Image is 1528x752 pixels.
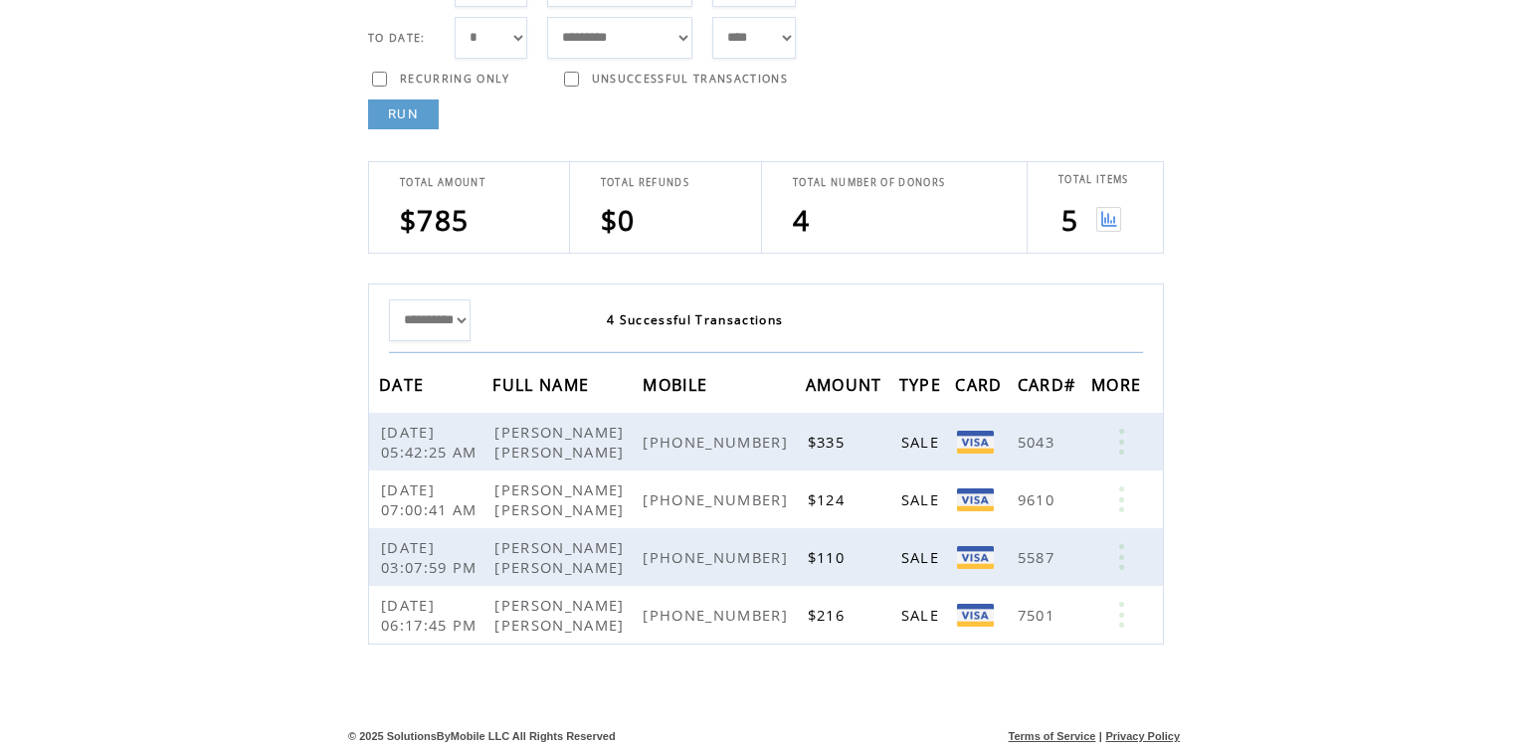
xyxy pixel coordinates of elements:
[643,369,712,406] span: MOBILE
[957,431,994,454] img: Visa
[1058,173,1129,186] span: TOTAL ITEMS
[381,595,482,635] span: [DATE] 06:17:45 PM
[1018,369,1081,406] span: CARD#
[899,378,946,390] a: TYPE
[1096,207,1121,232] img: View graph
[592,72,788,86] span: UNSUCCESSFUL TRANSACTIONS
[901,489,944,509] span: SALE
[793,201,810,239] span: 4
[643,432,793,452] span: [PHONE_NUMBER]
[1099,730,1102,742] span: |
[901,547,944,567] span: SALE
[400,201,469,239] span: $785
[607,311,783,328] span: 4 Successful Transactions
[1018,378,1081,390] a: CARD#
[957,546,994,569] img: Visa
[808,547,850,567] span: $110
[808,489,850,509] span: $124
[601,176,689,189] span: TOTAL REFUNDS
[1091,369,1146,406] span: MORE
[601,201,636,239] span: $0
[643,378,712,390] a: MOBILE
[957,604,994,627] img: Visa
[808,605,850,625] span: $216
[368,31,426,45] span: TO DATE:
[400,176,485,189] span: TOTAL AMOUNT
[494,422,629,462] span: [PERSON_NAME] [PERSON_NAME]
[1018,432,1059,452] span: 5043
[492,378,594,390] a: FULL NAME
[368,99,439,129] a: RUN
[492,369,594,406] span: FULL NAME
[381,422,482,462] span: [DATE] 05:42:25 AM
[899,369,946,406] span: TYPE
[1105,730,1180,742] a: Privacy Policy
[494,479,629,519] span: [PERSON_NAME] [PERSON_NAME]
[348,730,616,742] span: © 2025 SolutionsByMobile LLC All Rights Reserved
[955,378,1007,390] a: CARD
[806,369,887,406] span: AMOUNT
[379,378,429,390] a: DATE
[400,72,510,86] span: RECURRING ONLY
[901,432,944,452] span: SALE
[901,605,944,625] span: SALE
[494,537,629,577] span: [PERSON_NAME] [PERSON_NAME]
[1018,547,1059,567] span: 5587
[806,378,887,390] a: AMOUNT
[643,605,793,625] span: [PHONE_NUMBER]
[381,479,482,519] span: [DATE] 07:00:41 AM
[381,537,482,577] span: [DATE] 03:07:59 PM
[379,369,429,406] span: DATE
[1018,489,1059,509] span: 9610
[1061,201,1078,239] span: 5
[793,176,945,189] span: TOTAL NUMBER OF DONORS
[955,369,1007,406] span: CARD
[957,488,994,511] img: Visa
[643,489,793,509] span: [PHONE_NUMBER]
[1009,730,1096,742] a: Terms of Service
[1018,605,1059,625] span: 7501
[643,547,793,567] span: [PHONE_NUMBER]
[494,595,629,635] span: [PERSON_NAME] [PERSON_NAME]
[808,432,850,452] span: $335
